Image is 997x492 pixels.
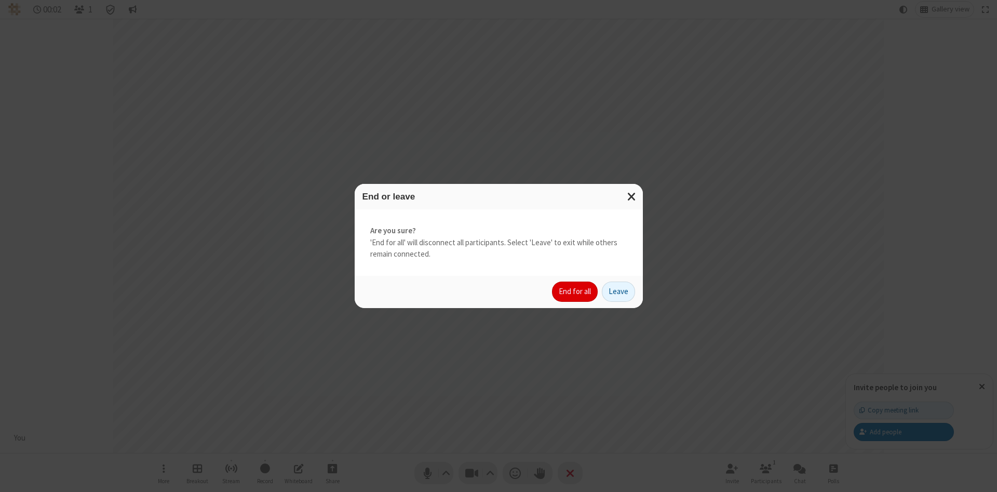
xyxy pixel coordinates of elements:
button: Leave [602,282,635,302]
h3: End or leave [362,192,635,202]
button: End for all [552,282,598,302]
strong: Are you sure? [370,225,627,237]
button: Close modal [621,184,643,209]
div: 'End for all' will disconnect all participants. Select 'Leave' to exit while others remain connec... [355,209,643,276]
